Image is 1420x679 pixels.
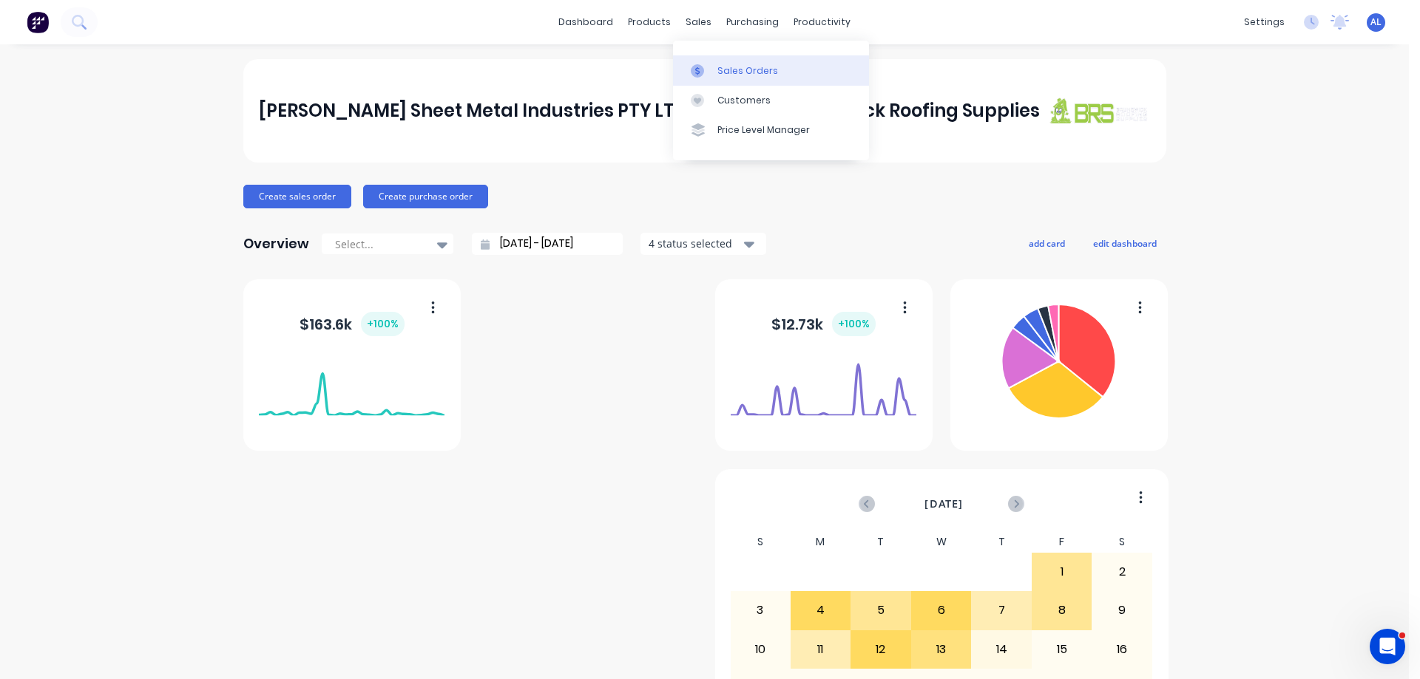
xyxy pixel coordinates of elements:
[786,11,858,33] div: productivity
[911,531,972,553] div: W
[1032,531,1092,553] div: F
[1083,233,1166,253] button: edit dashboard
[717,94,771,107] div: Customers
[791,531,851,553] div: M
[300,312,405,336] div: $ 163.6k
[851,592,910,629] div: 5
[717,64,778,78] div: Sales Orders
[1032,592,1092,629] div: 8
[971,531,1032,553] div: T
[851,631,910,668] div: 12
[259,96,1040,126] div: [PERSON_NAME] Sheet Metal Industries PTY LTD trading as Brunswick Roofing Supplies
[678,11,719,33] div: sales
[851,531,911,553] div: T
[27,11,49,33] img: Factory
[640,233,766,255] button: 4 status selected
[673,86,869,115] a: Customers
[621,11,678,33] div: products
[791,631,851,668] div: 11
[243,229,309,259] div: Overview
[363,185,488,208] button: Create purchase order
[673,115,869,145] a: Price Level Manager
[791,592,851,629] div: 4
[972,631,1031,668] div: 14
[243,185,351,208] button: Create sales order
[1092,553,1152,590] div: 2
[731,631,790,668] div: 10
[673,55,869,85] a: Sales Orders
[1047,97,1150,124] img: J A Sheet Metal Industries PTY LTD trading as Brunswick Roofing Supplies
[771,312,876,336] div: $ 12.73k
[1019,233,1075,253] button: add card
[551,11,621,33] a: dashboard
[1032,553,1092,590] div: 1
[912,631,971,668] div: 13
[832,312,876,336] div: + 100 %
[717,123,810,137] div: Price Level Manager
[731,592,790,629] div: 3
[1092,592,1152,629] div: 9
[1092,531,1152,553] div: S
[912,592,971,629] div: 6
[972,592,1031,629] div: 7
[924,496,963,512] span: [DATE]
[1370,16,1382,29] span: AL
[1370,629,1405,664] iframe: Intercom live chat
[649,236,742,251] div: 4 status selected
[1237,11,1292,33] div: settings
[730,531,791,553] div: S
[1032,631,1092,668] div: 15
[1092,631,1152,668] div: 16
[719,11,786,33] div: purchasing
[361,312,405,336] div: + 100 %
